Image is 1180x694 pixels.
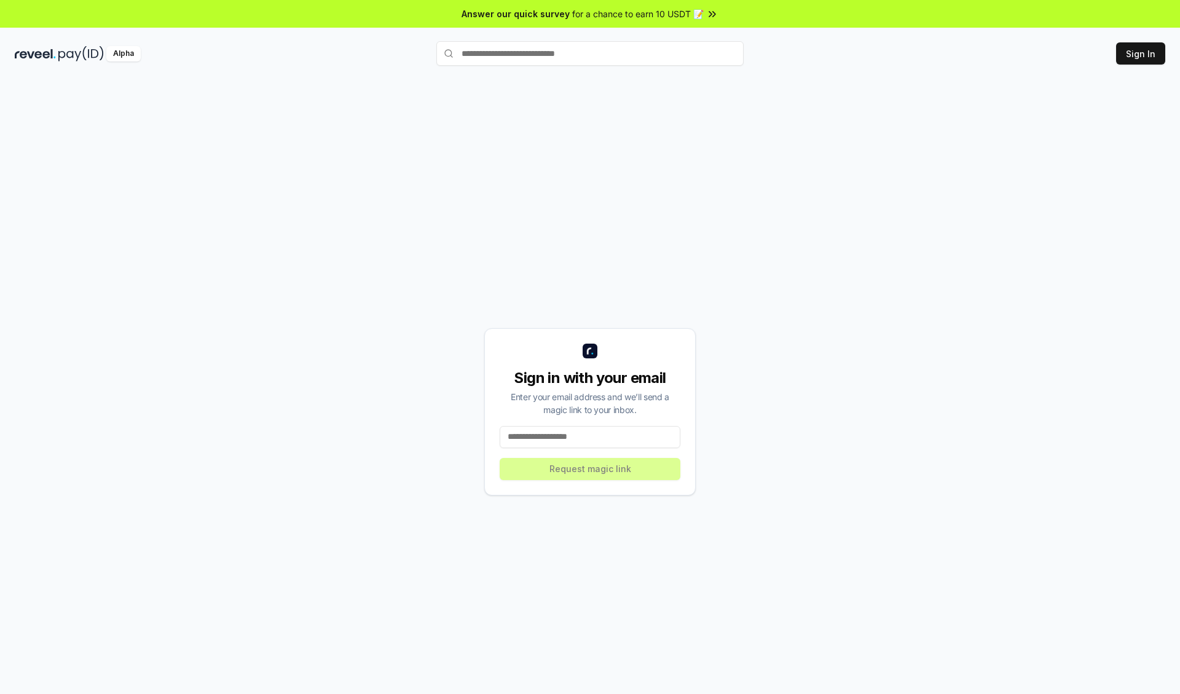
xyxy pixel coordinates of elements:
div: Enter your email address and we’ll send a magic link to your inbox. [500,390,680,416]
div: Alpha [106,46,141,61]
div: Sign in with your email [500,368,680,388]
span: Answer our quick survey [462,7,570,20]
span: for a chance to earn 10 USDT 📝 [572,7,704,20]
img: pay_id [58,46,104,61]
button: Sign In [1116,42,1165,65]
img: logo_small [583,344,597,358]
img: reveel_dark [15,46,56,61]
